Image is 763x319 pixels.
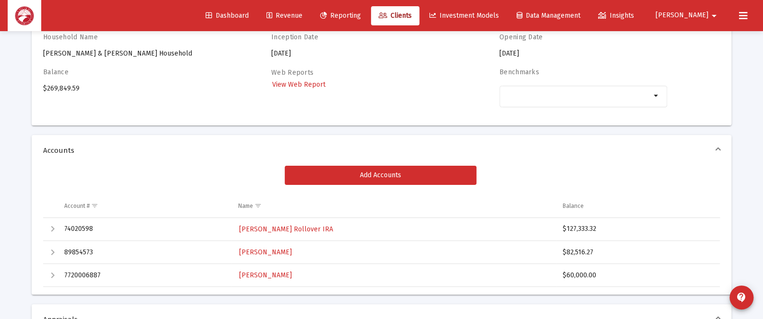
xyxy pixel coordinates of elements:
[271,68,313,77] label: Web Reports
[499,33,667,41] h4: Opening Date
[285,166,476,185] button: Add Accounts
[422,6,507,25] a: Investment Models
[238,202,253,210] div: Name
[43,68,211,76] h4: Balance
[271,33,439,41] h4: Inception Date
[58,241,231,264] td: 89854573
[379,11,412,20] span: Clients
[43,33,211,58] div: [PERSON_NAME] & [PERSON_NAME] Household
[259,6,310,25] a: Revenue
[238,245,293,259] a: [PERSON_NAME]
[43,68,211,118] div: $269,849.59
[499,68,667,76] h4: Benchmarks
[563,224,711,234] div: $127,333.32
[239,248,292,256] span: [PERSON_NAME]
[509,6,588,25] a: Data Management
[360,171,401,179] span: Add Accounts
[64,202,90,210] div: Account #
[238,222,334,236] a: [PERSON_NAME] Rollover IRA
[271,33,439,58] div: [DATE]
[32,135,731,166] mat-expansion-panel-header: Accounts
[43,146,716,155] span: Accounts
[266,11,302,20] span: Revenue
[254,202,262,209] span: Show filter options for column 'Name'
[206,11,249,20] span: Dashboard
[239,225,333,233] span: [PERSON_NAME] Rollover IRA
[312,6,369,25] a: Reporting
[58,218,231,241] td: 74020598
[58,264,231,287] td: 7720006887
[320,11,361,20] span: Reporting
[371,6,419,25] a: Clients
[708,6,720,25] mat-icon: arrow_drop_down
[563,202,584,210] div: Balance
[598,11,634,20] span: Insights
[198,6,256,25] a: Dashboard
[590,6,642,25] a: Insights
[43,264,58,287] td: Expand
[563,248,711,257] div: $82,516.27
[43,33,211,41] h4: Household Name
[504,90,650,102] mat-chip-list: Selection
[32,33,731,125] div: Household Details
[556,194,720,217] td: Column Balance
[91,202,98,209] span: Show filter options for column 'Account #'
[43,241,58,264] td: Expand
[517,11,580,20] span: Data Management
[15,6,34,25] img: Dashboard
[644,6,731,25] button: [PERSON_NAME]
[238,268,293,282] a: [PERSON_NAME]
[58,194,231,217] td: Column Account #
[272,80,325,89] span: View Web Report
[231,194,556,217] td: Column Name
[499,33,667,58] div: [DATE]
[43,218,58,241] td: Expand
[656,11,708,20] span: [PERSON_NAME]
[563,271,711,280] div: $60,000.00
[43,194,720,287] div: Data grid
[650,90,662,102] mat-icon: arrow_drop_down
[271,78,326,91] a: View Web Report
[736,292,747,303] mat-icon: contact_support
[32,166,731,295] div: Accounts
[239,271,292,279] span: [PERSON_NAME]
[429,11,499,20] span: Investment Models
